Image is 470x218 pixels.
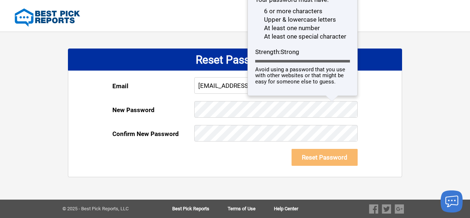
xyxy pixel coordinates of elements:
span: Strong [281,48,299,56]
div: Strength: [255,41,350,67]
li: 6 or more characters [255,7,350,15]
li: At least one number [255,24,350,32]
button: Launch chat [441,190,463,212]
h5: Avoid using a password that you use with other websites or that might be easy for someone else to... [255,67,350,85]
li: Upper & lowercase letters [255,15,350,24]
div: New Password [112,101,194,119]
li: At least one special character [255,32,350,41]
a: Help Center [274,206,298,211]
img: Best Pick Reports Logo [15,8,80,27]
div: Email [112,77,194,95]
div: Reset Password [68,49,402,71]
div: © 2025 - Best Pick Reports, LLC [62,206,149,211]
a: Best Pick Reports [172,206,228,211]
button: Reset Password [292,149,358,166]
div: Confirm New Password [112,125,194,143]
a: Terms of Use [228,206,274,211]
